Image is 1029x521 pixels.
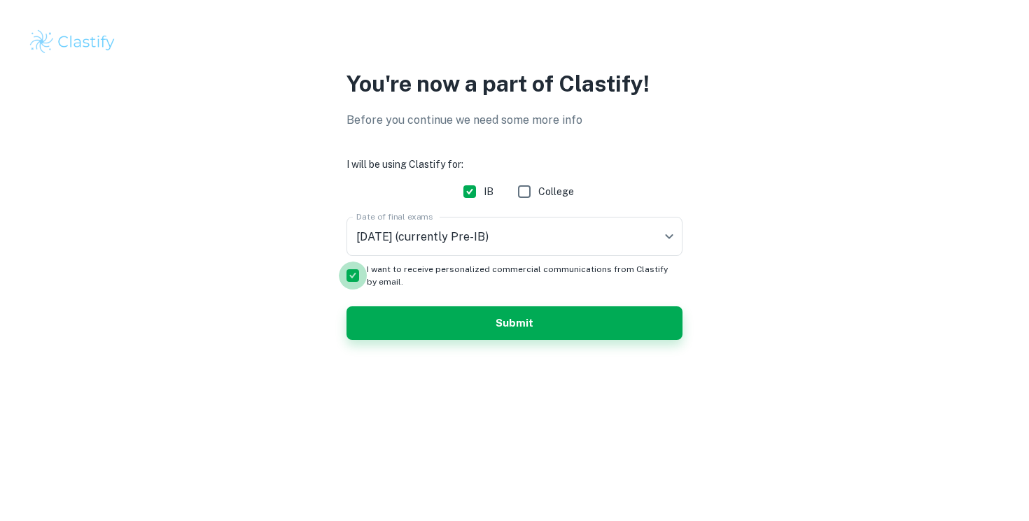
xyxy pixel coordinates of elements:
div: [DATE] (currently Pre-IB) [346,217,682,256]
span: IB [484,184,493,199]
span: I want to receive personalized commercial communications from Clastify by email. [367,263,671,288]
button: Submit [346,306,682,340]
label: Date of final exams [356,210,433,222]
h6: I will be using Clastify for: [346,157,682,172]
img: Clastify logo [28,28,117,56]
a: Clastify logo [28,28,1001,56]
span: College [538,184,574,199]
p: You're now a part of Clastify! [346,67,682,101]
p: Before you continue we need some more info [346,112,682,129]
